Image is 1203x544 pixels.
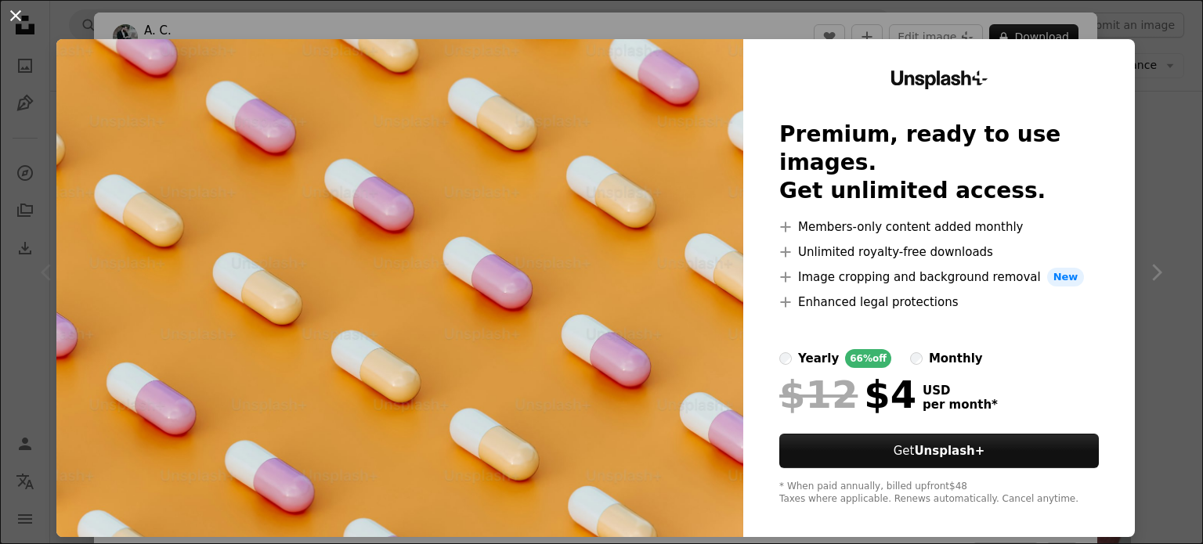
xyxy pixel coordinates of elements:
div: 66% off [845,349,891,368]
span: USD [923,384,998,398]
li: Members-only content added monthly [779,218,1099,236]
span: $12 [779,374,858,415]
li: Image cropping and background removal [779,268,1099,286]
div: monthly [929,349,983,368]
h2: Premium, ready to use images. Get unlimited access. [779,121,1099,205]
input: yearly66%off [779,352,792,365]
span: New [1047,268,1085,286]
button: GetUnsplash+ [779,434,1099,468]
input: monthly [910,352,923,365]
li: Enhanced legal protections [779,293,1099,312]
div: * When paid annually, billed upfront $48 Taxes where applicable. Renews automatically. Cancel any... [779,481,1099,506]
span: per month * [923,398,998,412]
li: Unlimited royalty-free downloads [779,243,1099,261]
div: yearly [798,349,839,368]
div: $4 [779,374,916,415]
strong: Unsplash+ [914,444,984,458]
